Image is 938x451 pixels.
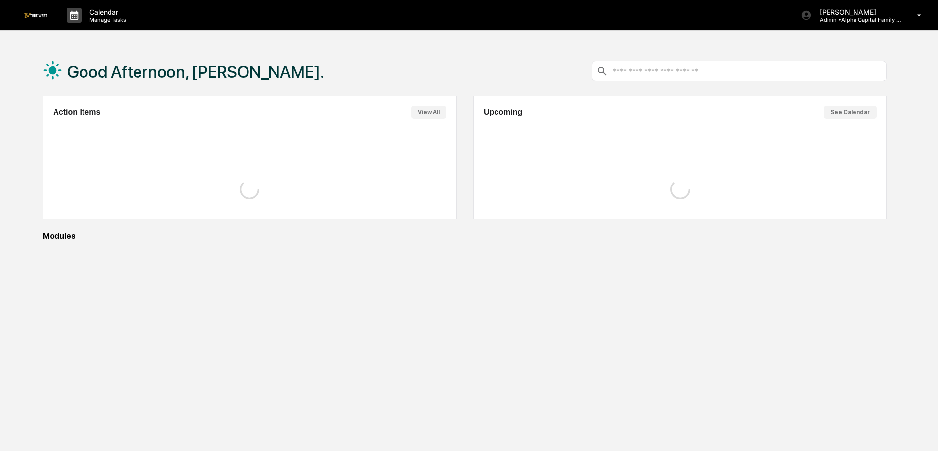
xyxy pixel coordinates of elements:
h2: Action Items [53,108,100,117]
p: Calendar [82,8,131,16]
button: See Calendar [824,106,877,119]
p: Manage Tasks [82,16,131,23]
h2: Upcoming [484,108,522,117]
h1: Good Afternoon, [PERSON_NAME]. [67,62,324,81]
img: logo [24,13,47,17]
div: Modules [43,231,887,240]
p: Admin • Alpha Capital Family Office [812,16,903,23]
p: [PERSON_NAME] [812,8,903,16]
button: View All [411,106,446,119]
